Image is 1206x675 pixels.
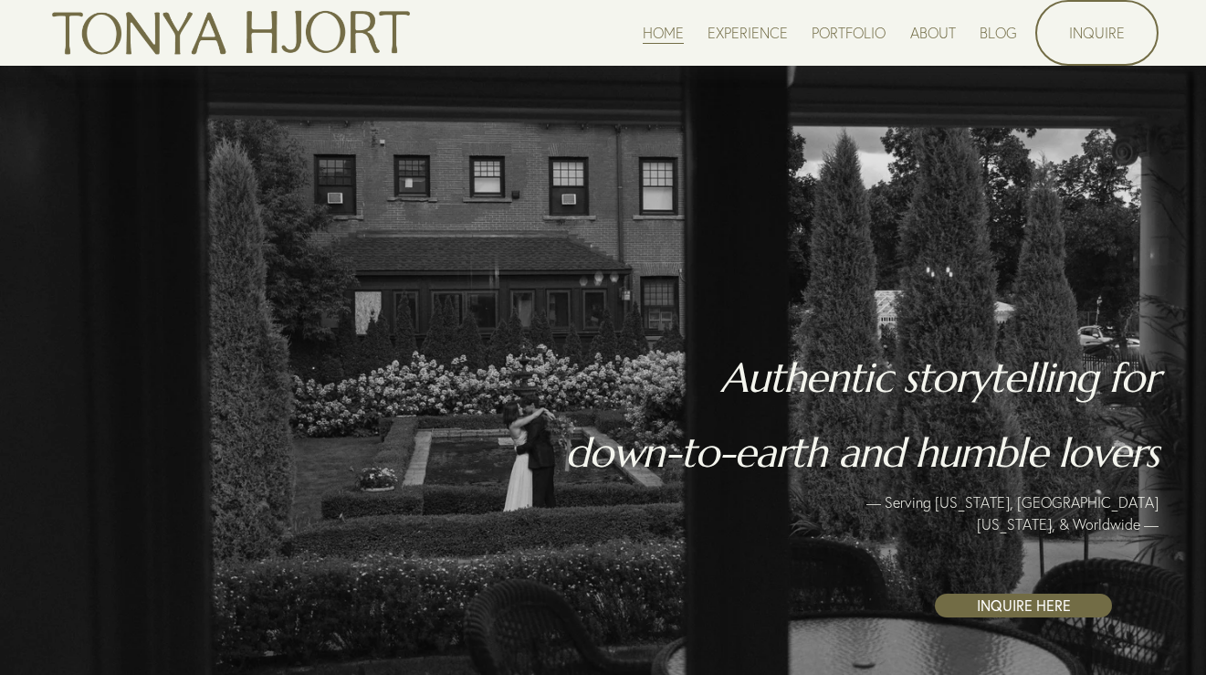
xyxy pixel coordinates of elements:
[935,594,1112,617] a: INQUIRE HERE
[980,20,1017,45] a: BLOG
[643,20,684,45] a: HOME
[812,20,886,45] a: PORTFOLIO
[708,20,788,45] a: EXPERIENCE
[565,427,1159,478] em: down-to-earth and humble lovers
[47,3,414,63] img: Tonya Hjort
[842,491,1159,535] p: — Serving [US_STATE], [GEOGRAPHIC_DATA][US_STATE], & Worldwide —
[720,353,1159,403] em: Authentic storytelling for
[910,20,956,45] a: ABOUT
